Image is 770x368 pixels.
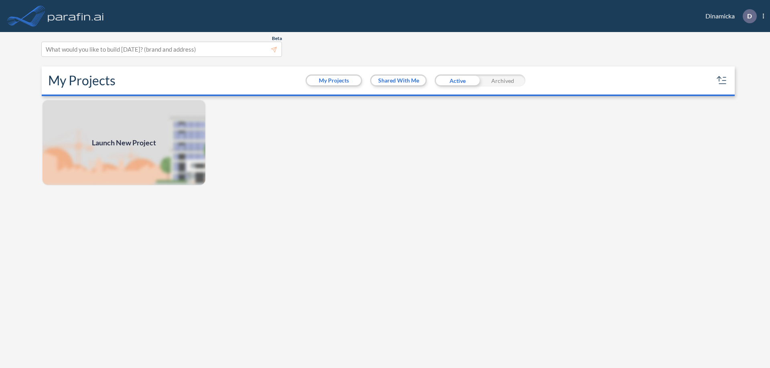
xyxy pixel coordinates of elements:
[307,76,361,85] button: My Projects
[272,35,282,42] span: Beta
[46,8,105,24] img: logo
[435,74,480,86] div: Active
[480,74,525,86] div: Archived
[92,137,156,148] span: Launch New Project
[48,73,115,88] h2: My Projects
[371,76,426,85] button: Shared With Me
[693,9,764,23] div: Dinamicka
[42,99,206,186] a: Launch New Project
[42,99,206,186] img: add
[715,74,728,87] button: sort
[747,12,752,20] p: D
